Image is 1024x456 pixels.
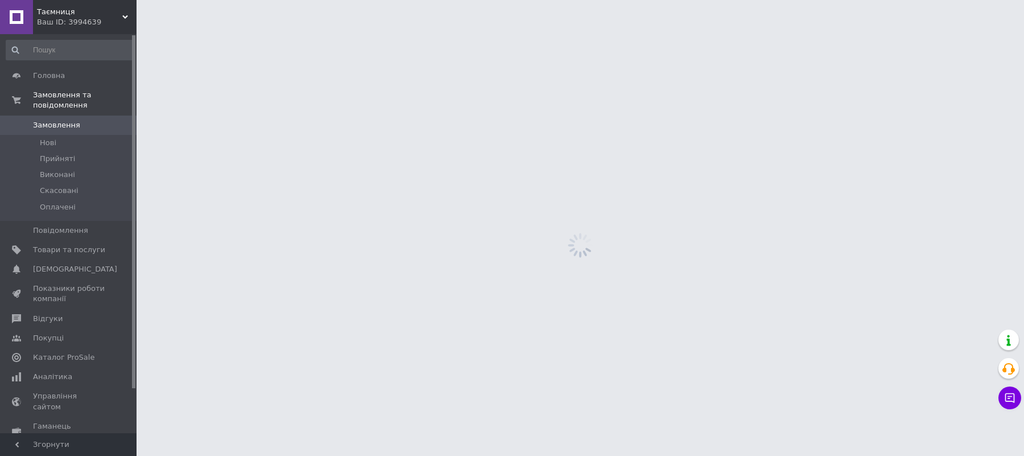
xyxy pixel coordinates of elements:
span: Замовлення [33,120,80,130]
button: Чат з покупцем [998,387,1021,409]
span: Нові [40,138,56,148]
span: Аналітика [33,372,72,382]
span: Каталог ProSale [33,352,94,363]
span: Гаманець компанії [33,421,105,442]
img: spinner_grey-bg-hcd09dd2d8f1a785e3413b09b97f8118e7.gif [565,230,596,261]
span: Прийняті [40,154,75,164]
span: Показники роботи компанії [33,284,105,304]
span: Товари та послуги [33,245,105,255]
span: Відгуки [33,314,63,324]
span: [DEMOGRAPHIC_DATA] [33,264,117,274]
span: Оплачені [40,202,76,212]
span: Виконані [40,170,75,180]
span: Повідомлення [33,225,88,236]
div: Ваш ID: 3994639 [37,17,137,27]
span: Замовлення та повідомлення [33,90,137,110]
input: Пошук [6,40,134,60]
span: Покупці [33,333,64,343]
span: Скасовані [40,186,79,196]
span: Управління сайтом [33,391,105,412]
span: Таємниця [37,7,122,17]
span: Головна [33,71,65,81]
